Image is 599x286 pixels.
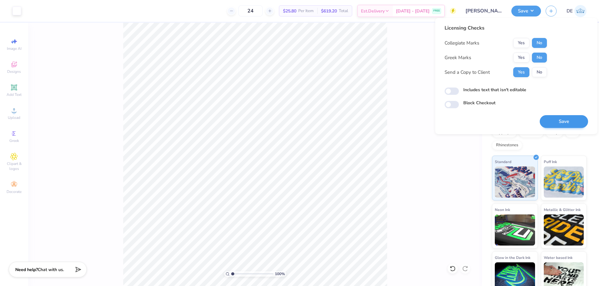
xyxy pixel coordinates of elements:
span: Est. Delivery [361,8,385,14]
span: Total [339,8,348,14]
img: Metallic & Glitter Ink [544,214,584,246]
button: Yes [513,67,529,77]
span: Metallic & Glitter Ink [544,206,581,213]
span: Glow in the Dark Ink [495,254,530,261]
span: FREE [433,9,440,13]
span: Image AI [7,46,22,51]
span: Designs [7,69,21,74]
span: Add Text [7,92,22,97]
span: $619.20 [321,8,337,14]
span: [DATE] - [DATE] [396,8,430,14]
button: No [532,38,547,48]
button: No [532,67,547,77]
span: DE [567,7,573,15]
div: Licensing Checks [445,24,547,32]
img: Puff Ink [544,166,584,198]
div: Collegiate Marks [445,40,479,47]
span: Upload [8,115,20,120]
span: Chat with us. [38,267,64,273]
span: Decorate [7,189,22,194]
strong: Need help? [15,267,38,273]
span: Clipart & logos [3,161,25,171]
button: Save [540,115,588,128]
input: Untitled Design [461,5,507,17]
span: Greek [9,138,19,143]
span: Water based Ink [544,254,572,261]
button: No [532,53,547,63]
button: Yes [513,53,529,63]
a: DE [567,5,587,17]
img: Standard [495,166,535,198]
span: 100 % [275,271,285,277]
span: Puff Ink [544,158,557,165]
div: Rhinestones [492,141,522,150]
img: Neon Ink [495,214,535,246]
label: Block Checkout [463,100,495,106]
span: Neon Ink [495,206,510,213]
span: Per Item [298,8,314,14]
img: Djian Evardoni [574,5,587,17]
input: – – [238,5,263,16]
span: $25.80 [283,8,296,14]
div: Send a Copy to Client [445,69,490,76]
button: Save [511,6,541,16]
button: Yes [513,38,529,48]
span: Standard [495,158,511,165]
div: Greek Marks [445,54,471,61]
label: Includes text that isn't editable [463,87,526,93]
